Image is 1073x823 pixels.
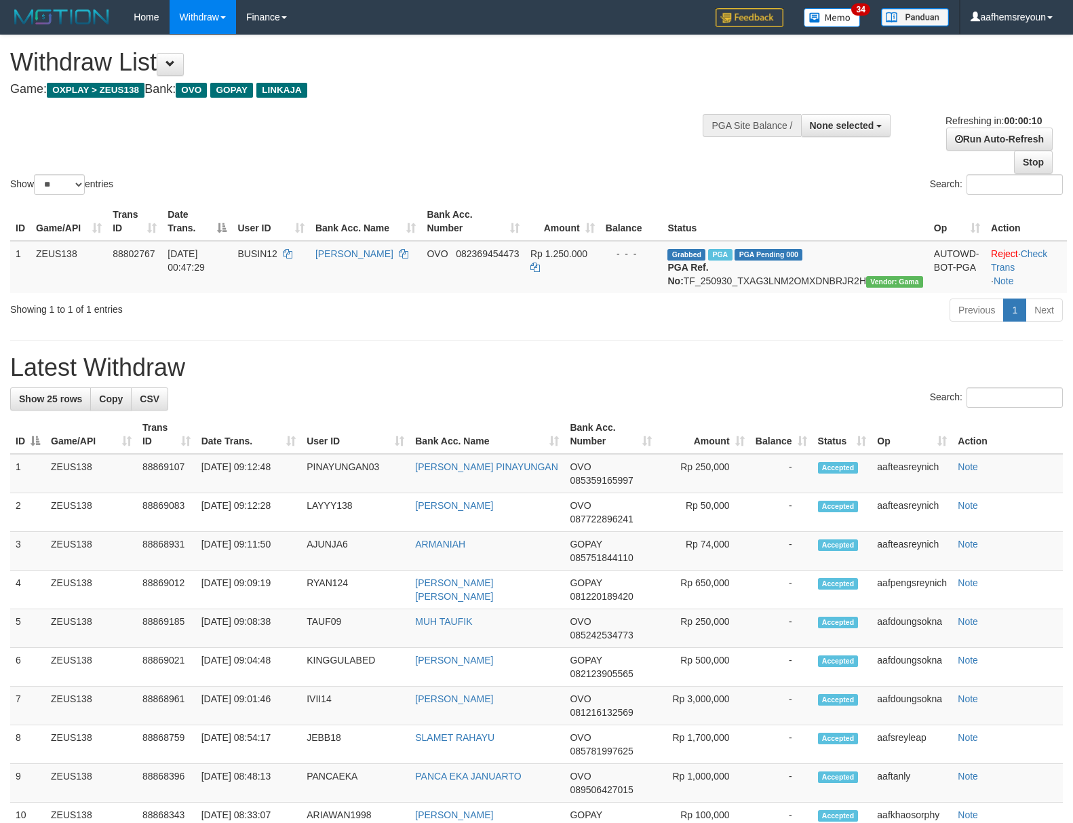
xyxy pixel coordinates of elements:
[818,771,859,783] span: Accepted
[750,454,813,493] td: -
[210,83,253,98] span: GOPAY
[735,249,802,261] span: PGA Pending
[991,248,1018,259] a: Reject
[137,532,196,571] td: 88868931
[45,648,137,687] td: ZEUS138
[415,577,493,602] a: [PERSON_NAME] [PERSON_NAME]
[818,578,859,590] span: Accepted
[137,764,196,803] td: 88868396
[570,500,591,511] span: OVO
[1004,115,1042,126] strong: 00:00:10
[301,609,410,648] td: TAUF09
[1026,299,1063,322] a: Next
[10,415,45,454] th: ID: activate to sort column descending
[958,539,978,550] a: Note
[657,454,750,493] td: Rp 250,000
[958,771,978,782] a: Note
[952,415,1063,454] th: Action
[137,609,196,648] td: 88869185
[10,354,1063,381] h1: Latest Withdraw
[196,493,301,532] td: [DATE] 09:12:28
[750,764,813,803] td: -
[137,687,196,725] td: 88868961
[10,202,31,241] th: ID
[1003,299,1026,322] a: 1
[10,571,45,609] td: 4
[34,174,85,195] select: Showentries
[10,648,45,687] td: 6
[986,202,1067,241] th: Action
[994,275,1014,286] a: Note
[872,493,952,532] td: aafteasreynich
[45,764,137,803] td: ZEUS138
[958,655,978,666] a: Note
[10,83,702,96] h4: Game: Bank:
[525,202,600,241] th: Amount: activate to sort column ascending
[872,648,952,687] td: aafdoungsokna
[929,202,986,241] th: Op: activate to sort column ascending
[456,248,519,259] span: Copy 082369454473 to clipboard
[958,732,978,743] a: Note
[662,241,928,293] td: TF_250930_TXAG3LNM2OMXDNBRJR2H
[872,687,952,725] td: aafdoungsokna
[315,248,393,259] a: [PERSON_NAME]
[232,202,309,241] th: User ID: activate to sort column ascending
[818,539,859,551] span: Accepted
[851,3,870,16] span: 34
[10,454,45,493] td: 1
[10,764,45,803] td: 9
[137,648,196,687] td: 88869021
[930,174,1063,195] label: Search:
[570,732,591,743] span: OVO
[750,493,813,532] td: -
[10,609,45,648] td: 5
[570,514,633,524] span: Copy 087722896241 to clipboard
[881,8,949,26] img: panduan.png
[10,297,437,316] div: Showing 1 to 1 of 1 entries
[570,616,591,627] span: OVO
[804,8,861,27] img: Button%20Memo.svg
[256,83,307,98] span: LINKAJA
[31,202,107,241] th: Game/API: activate to sort column ascending
[19,394,82,404] span: Show 25 rows
[750,415,813,454] th: Balance: activate to sort column ascending
[750,571,813,609] td: -
[958,500,978,511] a: Note
[570,771,591,782] span: OVO
[813,415,872,454] th: Status: activate to sort column ascending
[10,532,45,571] td: 3
[10,49,702,76] h1: Withdraw List
[570,693,591,704] span: OVO
[162,202,232,241] th: Date Trans.: activate to sort column descending
[90,387,132,410] a: Copy
[10,174,113,195] label: Show entries
[872,609,952,648] td: aafdoungsokna
[606,247,657,261] div: - - -
[196,609,301,648] td: [DATE] 09:08:38
[196,415,301,454] th: Date Trans.: activate to sort column ascending
[301,493,410,532] td: LAYYY138
[657,609,750,648] td: Rp 250,000
[196,532,301,571] td: [DATE] 09:11:50
[137,571,196,609] td: 88869012
[301,454,410,493] td: PINAYUNGAN03
[196,687,301,725] td: [DATE] 09:01:46
[196,725,301,764] td: [DATE] 08:54:17
[716,8,783,27] img: Feedback.jpg
[703,114,800,137] div: PGA Site Balance /
[415,693,493,704] a: [PERSON_NAME]
[958,616,978,627] a: Note
[301,648,410,687] td: KINGGULABED
[950,299,1004,322] a: Previous
[168,248,205,273] span: [DATE] 00:47:29
[45,725,137,764] td: ZEUS138
[946,128,1053,151] a: Run Auto-Refresh
[570,668,633,679] span: Copy 082123905565 to clipboard
[810,120,874,131] span: None selected
[750,687,813,725] td: -
[421,202,525,241] th: Bank Acc. Number: activate to sort column ascending
[657,532,750,571] td: Rp 74,000
[140,394,159,404] span: CSV
[958,461,978,472] a: Note
[818,733,859,744] span: Accepted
